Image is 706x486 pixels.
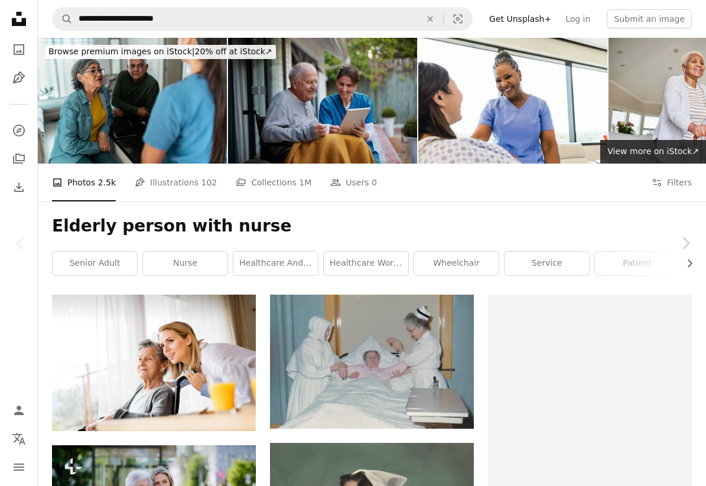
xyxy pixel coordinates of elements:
a: Next [665,187,706,300]
button: Filters [652,164,692,201]
img: Senior couple talking with a home caregiver during medical appointment at home [38,38,227,164]
span: 1M [299,176,311,189]
a: Users 0 [330,164,377,201]
a: senior adult [53,252,137,275]
a: Photos [7,38,31,61]
a: a woman in a hospital bed being assisted by a nurse [270,356,474,367]
a: View more on iStock↗ [600,140,706,164]
a: Log in [558,9,597,28]
a: Download History [7,175,31,199]
button: Clear [417,8,443,30]
a: patient [595,252,679,275]
a: healthcare worker [324,252,408,275]
a: service [505,252,589,275]
a: Illustrations [7,66,31,90]
h1: Elderly person with nurse [52,216,692,237]
button: Search Unsplash [53,8,73,30]
img: a woman in a hospital bed being assisted by a nurse [270,295,474,429]
button: Language [7,427,31,451]
a: nurse [143,252,227,275]
a: Browse premium images on iStock|20% off at iStock↗ [38,38,283,66]
span: 0 [372,176,377,189]
span: View more on iStock ↗ [607,146,699,156]
a: Explore [7,119,31,142]
a: Log in / Sign up [7,399,31,422]
img: Friendly nurse and senior man on wheelchair using digital tablet [228,38,417,164]
a: Collections 1M [236,164,311,201]
img: Health visitor and a senior woman during home visit. A nurse talking to an elderly woman in an wh... [52,295,256,430]
a: Health visitor and a senior woman during home visit. A nurse talking to an elderly woman in an wh... [52,357,256,368]
a: healthcare and medicine [233,252,318,275]
a: Get Unsplash+ [482,9,558,28]
a: Collections [7,147,31,171]
button: Menu [7,455,31,479]
img: Female patient and female nurse smile at each other [418,38,607,164]
button: Submit an image [607,9,692,28]
form: Find visuals sitewide [52,7,473,31]
button: Visual search [444,8,472,30]
span: 20% off at iStock ↗ [48,47,272,56]
a: wheelchair [414,252,499,275]
span: 102 [201,176,217,189]
a: Illustrations 102 [135,164,217,201]
span: Browse premium images on iStock | [48,47,194,56]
